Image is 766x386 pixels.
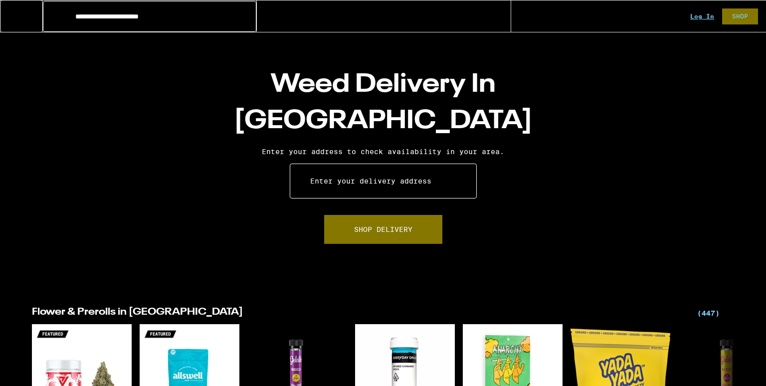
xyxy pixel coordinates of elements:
p: Enter your address to check availability in your area. [10,148,756,156]
a: Log In [690,13,714,19]
h2: Flower & Prerolls in [GEOGRAPHIC_DATA] [32,307,685,319]
input: Enter your delivery address [290,164,477,198]
a: Shop [714,8,766,25]
span: Shop [732,13,748,19]
button: Shop [722,8,759,25]
button: Shop Delivery [324,214,443,244]
span: Shop Delivery [354,226,412,233]
span: [GEOGRAPHIC_DATA] [234,108,533,134]
a: (447) [697,307,734,319]
h1: Weed Delivery In [208,67,558,140]
span: Hi. Need any help? [6,7,72,15]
